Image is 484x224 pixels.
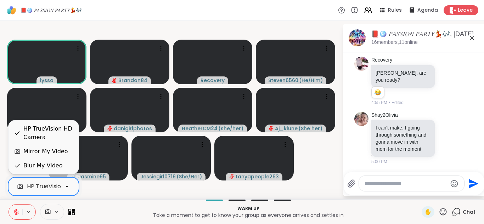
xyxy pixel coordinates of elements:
span: lyssa [40,77,54,84]
span: HeatherCM24 [182,125,218,132]
span: ✋ [424,208,432,216]
span: Steven6560 [268,77,298,84]
span: • [389,99,390,106]
div: Mirror My Video [23,147,68,156]
div: Reaction list [372,87,384,98]
div: 📕🪩 𝑃𝐴𝑆𝑆𝐼𝑂𝑁 𝑃𝐴𝑅𝑇𝑌💃🎶, [DATE] [371,30,479,39]
span: danigirlphotos [114,125,152,132]
p: Take a moment to get to know your group as everyone arrives and settles in [79,212,417,219]
textarea: Type your message [365,180,447,187]
img: https://sharewell-space-live.sfo3.digitaloceanspaces.com/user-generated/52607e91-69e1-4ca7-b65e-3... [354,112,368,126]
span: ( He/Him ) [299,77,323,84]
a: Shay2Olivia [371,112,398,119]
span: Leave [458,7,473,14]
div: Blur My Video [23,161,62,170]
p: [PERSON_NAME], are you ready? [376,69,430,84]
span: audio-muted [229,174,234,179]
div: HP TrueVision HD Camera [27,182,99,191]
button: Reactions: haha [374,90,381,95]
button: Send [465,176,480,191]
span: Jasmine95 [78,173,106,180]
img: 📕🪩 𝑃𝐴𝑆𝑆𝐼𝑂𝑁 𝑃𝐴𝑅𝑇𝑌💃🎶, Sep 06 [349,29,366,46]
span: Brandon84 [118,77,147,84]
span: tanyapeople263 [236,173,279,180]
span: Aj_klune [275,125,298,132]
span: audio-muted [112,78,117,83]
p: Warm up [79,205,417,212]
span: 4:55 PM [371,99,387,106]
span: Edited [392,99,404,106]
img: https://sharewell-space-live.sfo3.digitaloceanspaces.com/user-generated/c703a1d2-29a7-4d77-aef4-3... [354,57,368,71]
span: audio-muted [269,126,274,131]
img: ShareWell Logomark [6,4,18,16]
p: I can't make. I going through something and gonna move in with mom for the moment [376,124,430,153]
div: HP TrueVision HD Camera [23,125,73,142]
span: ( She/Her ) [176,173,202,180]
button: Emoji picker [450,179,458,188]
span: Rules [388,7,402,14]
span: 5:00 PM [371,159,387,165]
span: 📕🪩 𝑃𝐴𝑆𝑆𝐼𝑂𝑁 𝑃𝐴𝑅𝑇𝑌💃🎶 [21,7,82,14]
span: Jessiegirl0719 [140,173,176,180]
span: Chat [463,208,475,216]
span: Recovery [201,77,225,84]
p: 16 members, 11 online [371,39,418,46]
span: Agenda [417,7,438,14]
span: ( She her ) [298,125,322,132]
span: audio-muted [107,126,112,131]
a: Recovery [371,57,392,64]
span: ( she/her ) [218,125,243,132]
